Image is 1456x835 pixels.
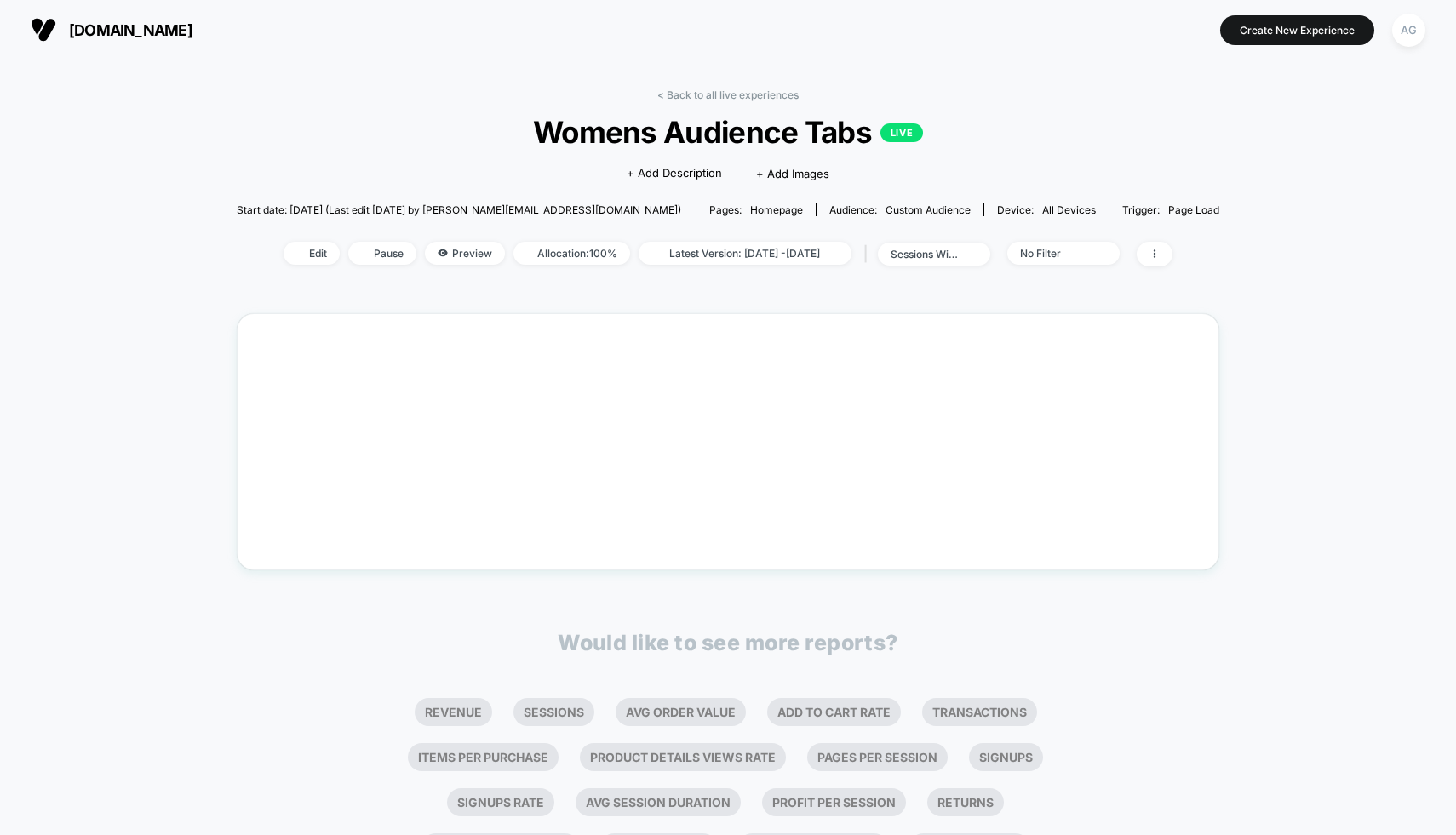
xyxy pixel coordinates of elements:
span: [DOMAIN_NAME] [69,21,192,39]
span: Page Load [1168,203,1219,216]
li: Revenue [415,698,492,726]
span: Allocation: 100% [513,242,630,265]
div: Pages: [709,203,803,216]
span: Womens Audience Tabs [285,114,1170,150]
p: Would like to see more reports? [558,630,898,655]
img: Visually logo [31,17,56,43]
span: Start date: [DATE] (Last edit [DATE] by [PERSON_NAME][EMAIL_ADDRESS][DOMAIN_NAME]) [237,203,681,216]
li: Signups [969,743,1043,771]
li: Avg Order Value [616,698,746,726]
li: Pages Per Session [807,743,948,771]
span: | [860,242,878,266]
li: Avg Session Duration [576,788,741,816]
li: Sessions [513,698,594,726]
span: Latest Version: [DATE] - [DATE] [639,242,851,265]
a: < Back to all live experiences [657,89,799,101]
li: Returns [927,788,1004,816]
button: AG [1387,13,1430,48]
p: LIVE [880,123,923,142]
div: No Filter [1020,247,1088,260]
span: Edit [284,242,340,265]
span: all devices [1042,203,1096,216]
li: Signups Rate [447,788,554,816]
span: Custom Audience [886,203,971,216]
li: Items Per Purchase [408,743,559,771]
li: Profit Per Session [762,788,906,816]
span: Preview [425,242,505,265]
div: sessions with impression [891,248,959,260]
li: Product Details Views Rate [580,743,786,771]
span: homepage [750,203,803,216]
div: Audience: [829,203,971,216]
li: Transactions [922,698,1037,726]
span: Pause [348,242,416,265]
li: Add To Cart Rate [767,698,901,726]
button: [DOMAIN_NAME] [26,16,198,43]
span: + Add Images [756,167,829,180]
div: Trigger: [1122,203,1219,216]
button: Create New Experience [1220,15,1374,45]
span: + Add Description [627,165,722,182]
span: Device: [983,203,1109,216]
div: AG [1392,14,1425,47]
